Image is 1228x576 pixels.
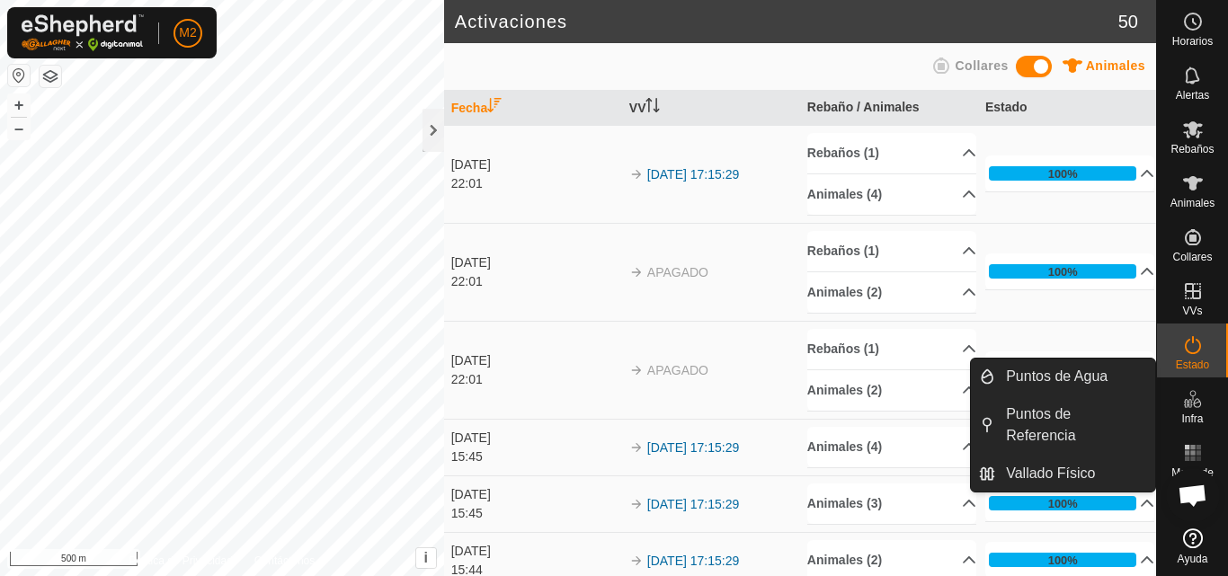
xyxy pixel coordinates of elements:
a: Ayuda [1157,521,1228,572]
button: Restablecer Mapa [8,65,30,86]
p-accordion-header: Rebaños (1) [807,133,976,173]
span: Collares [955,58,1008,73]
div: 100% [1048,263,1078,280]
div: 22:01 [451,174,620,193]
p-accordion-header: 100% [985,253,1154,289]
a: [DATE] 17:15:29 [647,497,739,511]
a: Contáctenos [254,553,315,569]
li: Puntos de Referencia [971,396,1155,454]
div: Chat abierto [1166,468,1220,522]
span: 50 [1118,8,1138,35]
button: i [416,548,436,568]
span: APAGADO [647,363,708,377]
div: 100% [989,553,1136,567]
span: Infra [1181,413,1203,424]
span: Puntos de Agua [1006,366,1108,387]
span: VVs [1182,306,1202,316]
div: [DATE] [451,351,620,370]
div: [DATE] [451,542,620,561]
img: arrow [629,265,644,279]
div: 100% [1048,165,1078,182]
img: arrow [629,167,644,182]
img: Logo Gallagher [22,14,144,51]
a: [DATE] 17:15:29 [647,167,739,182]
p-accordion-header: Rebaños (1) [807,231,976,271]
p-accordion-header: 100% [985,351,1154,387]
img: arrow [629,440,644,455]
span: Collares [1172,252,1212,262]
div: 15:45 [451,504,620,523]
div: 100% [1048,552,1078,569]
p-accordion-header: Animales (3) [807,483,976,524]
a: Vallado Físico [995,456,1155,492]
div: 22:01 [451,272,620,291]
div: [DATE] [451,155,620,174]
button: + [8,94,30,116]
div: 22:01 [451,370,620,389]
p-sorticon: Activar para ordenar [645,101,660,115]
th: Estado [978,91,1156,126]
li: Vallado Físico [971,456,1155,492]
p-accordion-header: Animales (2) [807,272,976,313]
span: Animales [1086,58,1145,73]
th: Fecha [444,91,622,126]
span: Rebaños [1170,144,1214,155]
a: [DATE] 17:15:29 [647,554,739,568]
span: Alertas [1176,90,1209,101]
span: i [424,550,428,565]
th: Rebaño / Animales [800,91,978,126]
div: 100% [1048,495,1078,512]
a: Política de Privacidad [129,553,232,569]
div: [DATE] [451,429,620,448]
span: Mapa de Calor [1161,467,1224,489]
li: Puntos de Agua [971,359,1155,394]
button: – [8,118,30,139]
img: arrow [629,363,644,377]
div: 100% [989,264,1136,279]
p-accordion-header: 100% [985,485,1154,521]
img: arrow [629,497,644,511]
h2: Activaciones [455,11,1118,32]
div: 100% [989,166,1136,181]
div: [DATE] [451,485,620,504]
div: 100% [989,496,1136,510]
p-accordion-header: Animales (4) [807,174,976,215]
a: [DATE] 17:15:29 [647,440,739,455]
p-sorticon: Activar para ordenar [487,101,502,115]
p-accordion-header: Animales (2) [807,370,976,411]
span: Puntos de Referencia [1006,403,1144,447]
div: 15:45 [451,448,620,466]
span: APAGADO [647,265,708,279]
div: [DATE] [451,253,620,272]
button: Capas del Mapa [40,66,61,87]
th: VV [622,91,800,126]
img: arrow [629,554,644,568]
span: M2 [179,23,196,42]
span: Vallado Físico [1006,463,1095,484]
a: Puntos de Referencia [995,396,1155,454]
a: Puntos de Agua [995,359,1155,394]
p-accordion-header: Rebaños (1) [807,329,976,369]
p-accordion-header: 100% [985,155,1154,191]
span: Ayuda [1178,554,1208,564]
span: Horarios [1172,36,1213,47]
p-accordion-header: Animales (4) [807,427,976,467]
span: Animales [1170,198,1215,208]
span: Estado [1176,359,1209,370]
